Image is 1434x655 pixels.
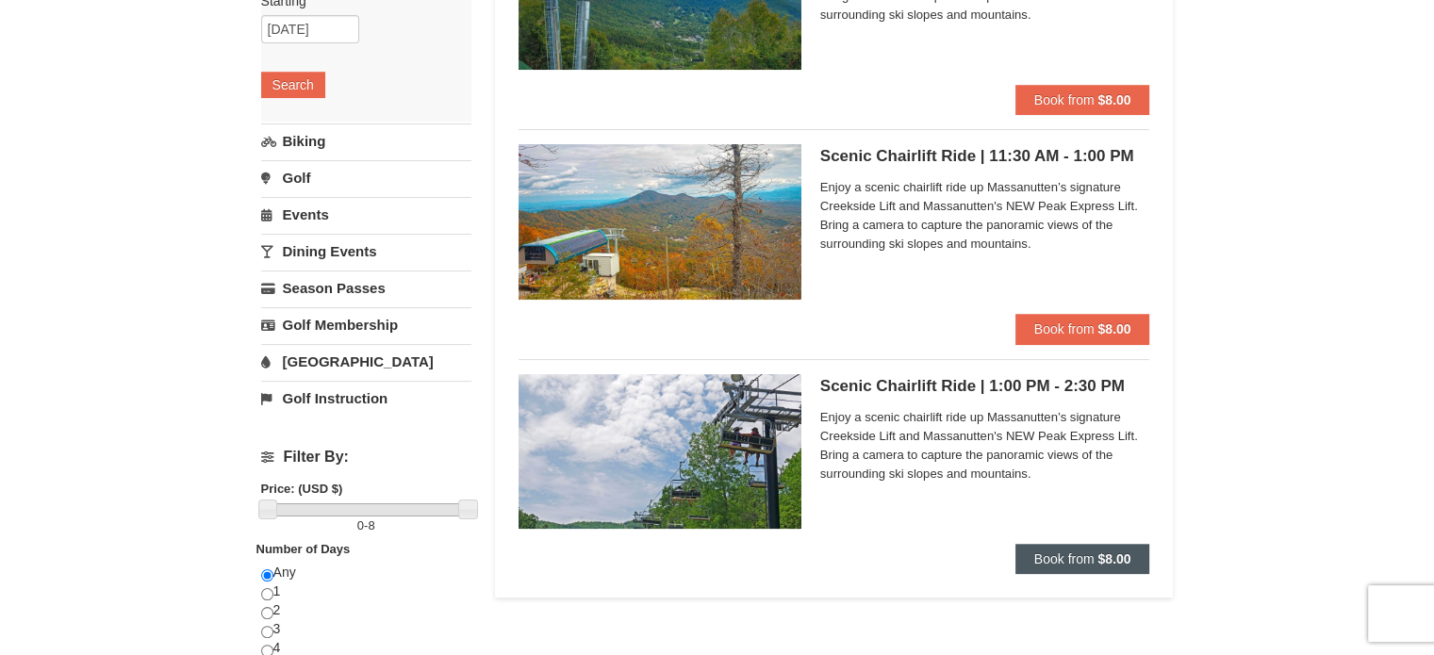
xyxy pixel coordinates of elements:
button: Book from $8.00 [1015,544,1150,574]
strong: Number of Days [256,542,351,556]
button: Book from $8.00 [1015,314,1150,344]
a: Dining Events [261,234,471,269]
span: 0 [357,518,364,532]
a: [GEOGRAPHIC_DATA] [261,344,471,379]
label: - [261,516,471,535]
img: 24896431-9-664d1467.jpg [519,374,801,529]
a: Events [261,197,471,232]
span: Book from [1034,321,1095,336]
a: Season Passes [261,270,471,305]
a: Golf Instruction [261,381,471,416]
h4: Filter By: [261,449,471,466]
span: Enjoy a scenic chairlift ride up Massanutten’s signature Creekside Lift and Massanutten's NEW Pea... [820,408,1150,483]
button: Search [261,72,325,98]
h5: Scenic Chairlift Ride | 11:30 AM - 1:00 PM [820,147,1150,166]
span: Book from [1034,551,1095,566]
span: 8 [368,518,374,532]
h5: Scenic Chairlift Ride | 1:00 PM - 2:30 PM [820,377,1150,396]
strong: Price: (USD $) [261,482,343,496]
span: Book from [1034,92,1095,107]
strong: $8.00 [1097,321,1130,336]
strong: $8.00 [1097,92,1130,107]
a: Biking [261,123,471,158]
span: Enjoy a scenic chairlift ride up Massanutten’s signature Creekside Lift and Massanutten's NEW Pea... [820,178,1150,254]
button: Book from $8.00 [1015,85,1150,115]
a: Golf [261,160,471,195]
img: 24896431-13-a88f1aaf.jpg [519,144,801,299]
strong: $8.00 [1097,551,1130,566]
a: Golf Membership [261,307,471,342]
